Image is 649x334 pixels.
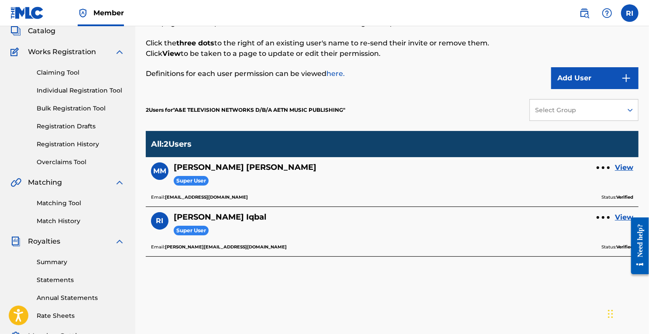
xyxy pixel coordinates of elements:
span: Matching [28,177,62,188]
div: User Menu [621,4,639,22]
span: 2 Users for [146,107,173,113]
a: Summary [37,258,125,267]
a: Claiming Tool [37,68,125,77]
img: MLC Logo [10,7,44,19]
span: MM [153,166,166,176]
p: Definitions for each user permission can be viewed [146,69,525,79]
a: Individual Registration Tool [37,86,125,95]
a: Rate Sheets [37,311,125,320]
p: Email: [151,243,287,251]
a: here. [326,69,345,78]
h5: Megan Morrison [174,162,316,172]
a: Registration History [37,140,125,149]
img: Top Rightsholder [78,8,88,18]
a: Matching Tool [37,199,125,208]
div: Select Group [535,106,616,115]
a: Annual Statements [37,293,125,303]
a: Match History [37,217,125,226]
span: Member [93,8,124,18]
b: Verified [616,194,633,200]
button: Add User [551,67,639,89]
a: View [615,162,633,173]
img: expand [114,177,125,188]
span: Works Registration [28,47,96,57]
b: [EMAIL_ADDRESS][DOMAIN_NAME] [165,194,248,200]
img: Works Registration [10,47,22,57]
div: Drag [608,301,613,327]
h5: Reema Iqbal [174,212,266,222]
img: expand [114,47,125,57]
img: help [602,8,612,18]
span: Super User [174,226,209,236]
span: Catalog [28,26,55,36]
span: A&E TELEVISION NETWORKS D/B/A AETN MUSIC PUBLISHING [173,107,345,113]
img: Matching [10,177,21,188]
span: Royalties [28,236,60,247]
p: All : 2 Users [151,139,192,149]
a: Bulk Registration Tool [37,104,125,113]
a: View [615,212,633,223]
img: 9d2ae6d4665cec9f34b9.svg [621,73,632,83]
iframe: Resource Center [625,211,649,281]
strong: View [162,49,181,58]
iframe: Chat Widget [605,292,649,334]
a: Overclaims Tool [37,158,125,167]
span: Super User [174,176,209,186]
b: [PERSON_NAME][EMAIL_ADDRESS][DOMAIN_NAME] [165,244,287,250]
b: Verified [616,244,633,250]
p: Status: [601,243,633,251]
p: Status: [601,193,633,201]
strong: three dots [176,39,214,47]
img: expand [114,236,125,247]
img: Royalties [10,236,21,247]
a: Registration Drafts [37,122,125,131]
p: Email: [151,193,248,201]
a: Public Search [576,4,593,22]
a: Statements [37,275,125,285]
img: search [579,8,590,18]
p: Click the to the right of an existing user's name to re-send their invite or remove them. Click t... [146,38,525,59]
div: Help [598,4,616,22]
span: RI [156,216,164,226]
img: Catalog [10,26,21,36]
a: CatalogCatalog [10,26,55,36]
